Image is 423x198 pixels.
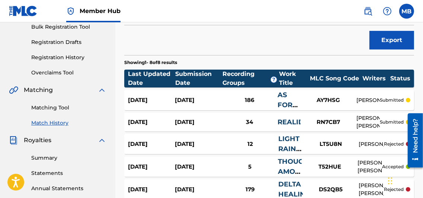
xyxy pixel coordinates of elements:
a: Match History [31,119,106,127]
a: Registration History [31,54,106,61]
div: MLC Song Code [307,74,362,83]
img: search [363,7,372,16]
p: submitted [380,119,404,125]
div: [DATE] [175,140,222,148]
div: [PERSON_NAME] [359,140,384,148]
a: Matching Tool [31,104,106,112]
div: Writers [362,74,390,83]
div: Last Updated Date [128,70,175,87]
div: [DATE] [128,163,175,171]
img: Top Rightsholder [66,7,75,16]
img: expand [97,136,106,145]
div: LT5U8N [303,140,359,148]
div: 34 [222,118,278,127]
div: 12 [222,140,278,148]
div: [DATE] [175,96,222,105]
div: Submission Date [175,70,222,87]
div: T52HUE [302,163,358,171]
a: Statements [31,169,106,177]
img: help [383,7,392,16]
p: rejected [384,186,404,193]
button: Export [369,31,414,49]
div: [DATE] [175,118,222,127]
iframe: Chat Widget [386,162,423,198]
a: Registration Drafts [31,38,106,46]
div: User Menu [399,4,414,19]
div: DS2QB5 [303,185,359,194]
div: Work Title [279,70,307,87]
div: [PERSON_NAME], [PERSON_NAME] [356,114,380,130]
a: Overclaims Tool [31,69,106,77]
div: 5 [222,163,278,171]
div: Drag [388,170,392,192]
span: ? [271,77,277,83]
div: [PERSON_NAME] [356,96,380,104]
a: THOUGHTS AMONGST THE [DEMOGRAPHIC_DATA] [278,157,361,196]
a: REALIDAD [278,118,315,126]
div: [PERSON_NAME], [PERSON_NAME] [359,182,384,197]
img: Matching [9,86,18,95]
div: AY7HSG [301,96,356,105]
div: [DATE] [128,185,175,194]
img: MLC Logo [9,6,38,16]
div: [DATE] [175,185,222,194]
p: Showing 1 - 8 of 8 results [124,59,177,66]
div: Help [380,4,395,19]
iframe: Resource Center [402,110,423,170]
div: [PERSON_NAME] [PERSON_NAME] [358,159,382,175]
a: Bulk Registration Tool [31,23,106,31]
a: LIGHT RAIN ON A TIN ROOF [278,135,299,183]
a: Summary [31,154,106,162]
p: accepted [382,163,404,170]
img: expand [97,86,106,95]
a: Public Search [360,4,375,19]
img: Royalties [9,136,18,145]
span: Royalties [24,136,51,145]
p: submitted [380,97,404,103]
span: Matching [24,86,53,95]
div: 186 [222,96,278,105]
div: [DATE] [128,96,175,105]
span: Member Hub [80,7,121,15]
div: Recording Groups [222,70,279,87]
div: [DATE] [128,140,175,148]
div: [DATE] [175,163,222,171]
div: Status [390,74,410,83]
p: rejected [384,141,404,147]
div: [DATE] [128,118,175,127]
div: RN7CB7 [301,118,356,127]
a: Annual Statements [31,185,106,192]
div: 179 [222,185,278,194]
